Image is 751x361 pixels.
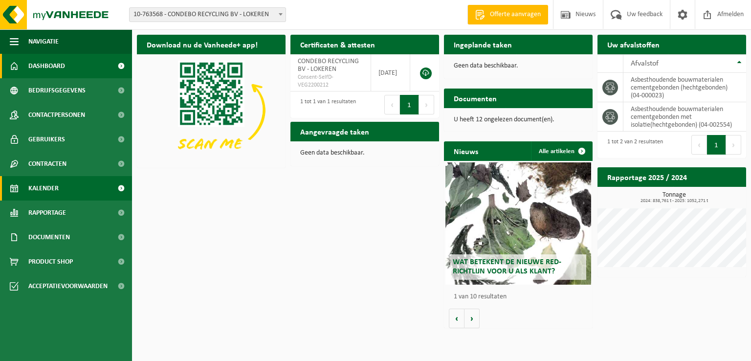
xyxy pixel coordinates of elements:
h2: Documenten [444,89,507,108]
h2: Rapportage 2025 / 2024 [597,167,697,186]
div: 1 tot 2 van 2 resultaten [602,134,663,156]
h2: Certificaten & attesten [290,35,385,54]
button: Previous [691,135,707,155]
span: Acceptatievoorwaarden [28,274,108,298]
a: Offerte aanvragen [467,5,548,24]
h2: Download nu de Vanheede+ app! [137,35,267,54]
td: asbesthoudende bouwmaterialen cementgebonden met isolatie(hechtgebonden) (04-002554) [623,102,746,132]
h3: Tonnage [602,192,746,203]
div: 1 tot 1 van 1 resultaten [295,94,356,115]
span: Offerte aanvragen [487,10,543,20]
span: Consent-SelfD-VEG2200212 [298,73,363,89]
h2: Aangevraagde taken [290,122,379,141]
button: Next [419,95,434,114]
span: Product Shop [28,249,73,274]
span: CONDEBO RECYCLING BV - LOKEREN [298,58,359,73]
h2: Nieuws [444,141,488,160]
button: Volgende [464,309,480,328]
span: Navigatie [28,29,59,54]
a: Bekijk rapportage [673,186,745,206]
span: Rapportage [28,201,66,225]
button: 1 [707,135,726,155]
button: Vorige [449,309,464,328]
span: 10-763568 - CONDEBO RECYCLING BV - LOKEREN [130,8,286,22]
img: Download de VHEPlus App [137,54,286,166]
span: 10-763568 - CONDEBO RECYCLING BV - LOKEREN [129,7,286,22]
span: Documenten [28,225,70,249]
span: Contracten [28,152,66,176]
td: asbesthoudende bouwmaterialen cementgebonden (hechtgebonden) (04-000023) [623,73,746,102]
button: Next [726,135,741,155]
button: 1 [400,95,419,114]
p: Geen data beschikbaar. [300,150,429,157]
span: Afvalstof [631,60,659,68]
p: Geen data beschikbaar. [454,63,583,69]
p: 1 van 10 resultaten [454,293,588,300]
span: Gebruikers [28,127,65,152]
span: Dashboard [28,54,65,78]
span: Wat betekent de nieuwe RED-richtlijn voor u als klant? [453,258,561,275]
a: Alle artikelen [531,141,592,161]
td: [DATE] [371,54,410,91]
p: U heeft 12 ongelezen document(en). [454,116,583,123]
a: Wat betekent de nieuwe RED-richtlijn voor u als klant? [445,162,591,285]
span: Kalender [28,176,59,201]
span: Contactpersonen [28,103,85,127]
span: 2024: 838,761 t - 2025: 1052,271 t [602,199,746,203]
h2: Ingeplande taken [444,35,522,54]
h2: Uw afvalstoffen [597,35,669,54]
span: Bedrijfsgegevens [28,78,86,103]
button: Previous [384,95,400,114]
